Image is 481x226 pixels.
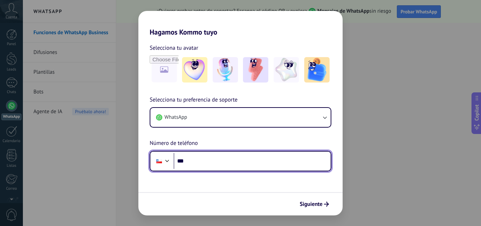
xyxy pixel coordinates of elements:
[150,108,331,127] button: WhatsApp
[152,154,166,169] div: Chile: + 56
[304,57,330,83] img: -5.jpeg
[243,57,268,83] img: -3.jpeg
[300,202,323,207] span: Siguiente
[296,198,332,210] button: Siguiente
[213,57,238,83] img: -2.jpeg
[182,57,207,83] img: -1.jpeg
[274,57,299,83] img: -4.jpeg
[150,139,198,148] span: Número de teléfono
[138,11,343,36] h2: Hagamos Kommo tuyo
[150,43,198,53] span: Selecciona tu avatar
[164,114,187,121] span: WhatsApp
[150,96,238,105] span: Selecciona tu preferencia de soporte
